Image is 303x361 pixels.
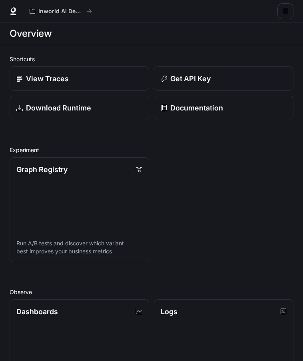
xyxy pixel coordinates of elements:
[170,73,211,84] p: Get API Key
[26,73,69,84] p: View Traces
[16,239,142,255] p: Run A/B tests and discover which variant best improves your business metrics
[16,164,68,175] p: Graph Registry
[10,157,149,262] a: Graph RegistryRun A/B tests and discover which variant best improves your business metrics
[10,26,52,42] h1: Overview
[26,102,91,113] p: Download Runtime
[154,66,293,91] button: Get API Key
[26,3,96,19] button: All workspaces
[154,96,293,120] a: Documentation
[10,66,149,91] a: View Traces
[10,55,293,63] h2: Shortcuts
[277,3,293,19] button: open drawer
[161,306,177,317] p: Logs
[170,102,223,113] p: Documentation
[10,288,293,296] h2: Observe
[10,96,149,120] a: Download Runtime
[38,8,83,15] p: Inworld AI Demos
[16,306,58,317] p: Dashboards
[10,146,293,154] h2: Experiment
